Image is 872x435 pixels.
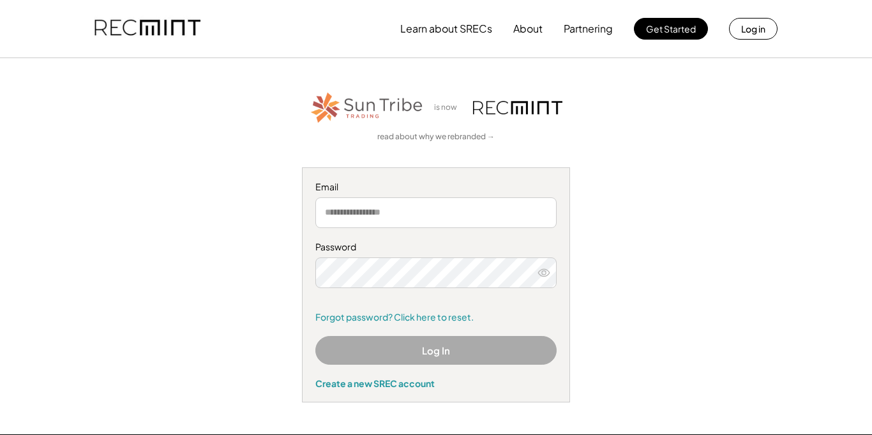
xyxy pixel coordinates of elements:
a: Forgot password? Click here to reset. [315,311,557,324]
div: Password [315,241,557,254]
button: Learn about SRECs [400,16,492,42]
button: Log in [729,18,778,40]
div: Email [315,181,557,194]
button: About [513,16,543,42]
img: STT_Horizontal_Logo%2B-%2BColor.png [310,90,425,125]
img: recmint-logotype%403x.png [94,7,200,50]
button: Partnering [564,16,613,42]
div: Create a new SREC account [315,378,557,389]
div: is now [431,102,467,113]
img: recmint-logotype%403x.png [473,101,562,114]
a: read about why we rebranded → [377,132,495,142]
button: Get Started [634,18,708,40]
button: Log In [315,336,557,365]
